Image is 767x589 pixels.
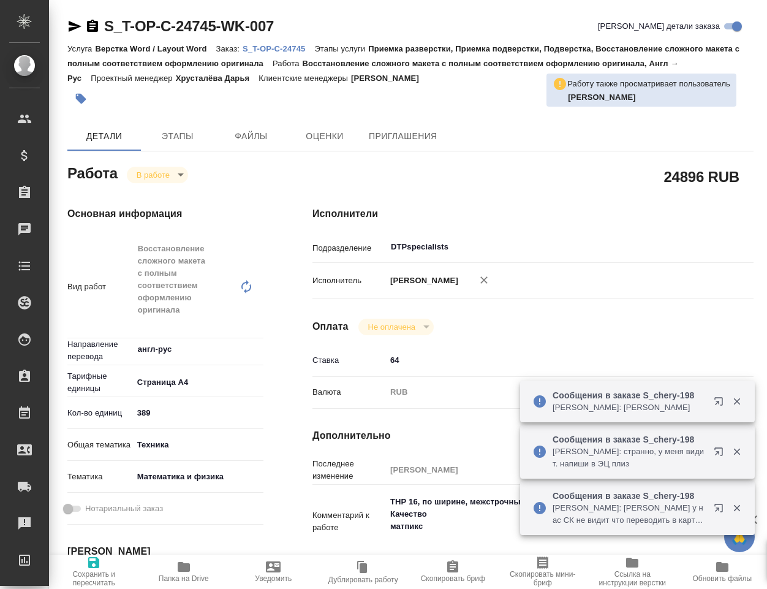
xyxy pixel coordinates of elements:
[127,167,188,183] div: В работе
[257,348,259,351] button: Open
[312,458,386,482] p: Последнее изменение
[386,492,717,549] textarea: ТНР 16, по ширине, межстрочный полуторный Качество матпикс
[312,428,754,443] h4: Дополнительно
[243,43,314,53] a: S_T-OP-C-24745
[553,446,706,470] p: [PERSON_NAME]: странно, у меня видит. напиши в ЭЦ плиз
[386,461,717,479] input: Пустое поле
[312,319,349,334] h4: Оплата
[67,471,133,483] p: Тематика
[85,19,100,34] button: Скопировать ссылку
[255,574,292,583] span: Уведомить
[386,351,717,369] input: ✎ Введи что-нибудь
[159,574,209,583] span: Папка на Drive
[139,555,229,589] button: Папка на Drive
[295,129,354,144] span: Оценки
[706,439,736,469] button: Открыть в новой вкладке
[67,439,133,451] p: Общая тематика
[312,275,386,287] p: Исполнитель
[133,435,263,455] div: Техника
[365,322,419,332] button: Не оплачена
[724,503,749,514] button: Закрыть
[706,496,736,525] button: Открыть в новой вкладке
[273,59,303,68] p: Работа
[312,386,386,398] p: Валюта
[67,161,118,183] h2: Работа
[710,246,712,248] button: Open
[553,490,706,502] p: Сообщения в заказе S_chery-198
[259,74,351,83] p: Клиентские менеджеры
[85,503,163,515] span: Нотариальный заказ
[133,466,263,487] div: Математика и физика
[553,389,706,401] p: Сообщения в заказе S_chery-198
[229,555,319,589] button: Уведомить
[567,78,730,90] p: Работу также просматривает пользователь
[386,382,717,403] div: RUB
[553,502,706,526] p: [PERSON_NAME]: [PERSON_NAME] у нас СК не видит что переводить в картинках
[67,44,95,53] p: Услуга
[75,129,134,144] span: Детали
[67,207,263,221] h4: Основная информация
[386,275,458,287] p: [PERSON_NAME]
[319,555,409,589] button: Дублировать работу
[724,446,749,457] button: Закрыть
[243,44,314,53] p: S_T-OP-C-24745
[67,338,133,363] p: Направление перевода
[49,555,139,589] button: Сохранить и пересчитать
[222,129,281,144] span: Файлы
[67,19,82,34] button: Скопировать ссылку для ЯМессенджера
[706,389,736,419] button: Открыть в новой вкладке
[176,74,259,83] p: Хрусталёва Дарья
[95,44,216,53] p: Верстка Word / Layout Word
[216,44,243,53] p: Заказ:
[663,166,739,187] h2: 24896 RUB
[67,44,739,68] p: Приемка разверстки, Приемка подверстки, Подверстка, Восстановление сложного макета с полным соотв...
[67,59,679,83] p: Восстановление сложного макета с полным соответствием оформлению оригинала, Англ → Рус
[67,544,263,559] h4: [PERSON_NAME]
[67,85,94,112] button: Добавить тэг
[568,91,730,104] p: Кучеренко Оксана
[598,20,720,32] span: [PERSON_NAME] детали заказа
[67,281,133,293] p: Вид работ
[133,372,263,393] div: Страница А4
[369,129,437,144] span: Приглашения
[67,370,133,395] p: Тарифные единицы
[553,433,706,446] p: Сообщения в заказе S_chery-198
[312,509,386,534] p: Комментарий к работе
[351,74,428,83] p: [PERSON_NAME]
[104,18,274,34] a: S_T-OP-C-24745-WK-007
[724,396,749,407] button: Закрыть
[133,404,263,422] input: ✎ Введи что-нибудь
[408,555,498,589] button: Скопировать бриф
[56,570,132,587] span: Сохранить и пересчитать
[91,74,175,83] p: Проектный менеджер
[505,570,581,587] span: Скопировать мини-бриф
[498,555,588,589] button: Скопировать мини-бриф
[470,267,497,294] button: Удалить исполнителя
[553,401,706,414] p: [PERSON_NAME]: [PERSON_NAME]
[312,242,386,254] p: Подразделение
[312,207,754,221] h4: Исполнители
[67,407,133,419] p: Кол-во единиц
[328,576,398,584] span: Дублировать работу
[148,129,207,144] span: Этапы
[568,93,636,102] b: [PERSON_NAME]
[314,44,368,53] p: Этапы услуги
[421,574,485,583] span: Скопировать бриф
[358,319,434,335] div: В работе
[133,170,173,180] button: В работе
[312,354,386,367] p: Ставка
